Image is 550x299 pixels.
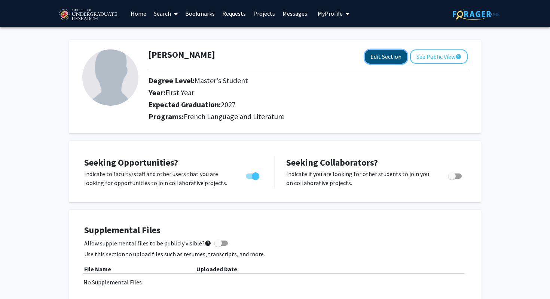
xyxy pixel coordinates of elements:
h4: Supplemental Files [84,225,466,236]
span: Allow supplemental files to be publicly visible? [84,239,211,248]
p: Indicate to faculty/staff and other users that you are looking for opportunities to join collabor... [84,169,232,187]
span: Seeking Opportunities? [84,157,178,168]
b: Uploaded Date [196,265,237,273]
button: See Public View [410,49,468,64]
img: Profile Picture [82,49,138,106]
span: First Year [165,88,194,97]
h2: Year: [149,88,403,97]
iframe: Chat [6,265,32,293]
a: Projects [250,0,279,27]
a: Home [127,0,150,27]
b: File Name [84,265,111,273]
a: Messages [279,0,311,27]
mat-icon: help [205,239,211,248]
img: ForagerOne Logo [453,8,499,20]
h2: Degree Level: [149,76,403,85]
a: Search [150,0,181,27]
h2: Programs: [149,112,468,121]
span: Master's Student [195,76,248,85]
span: Seeking Collaborators? [286,157,378,168]
span: My Profile [318,10,343,17]
div: Toggle [445,169,466,181]
h1: [PERSON_NAME] [149,49,215,60]
img: University of Maryland Logo [56,6,119,24]
a: Requests [219,0,250,27]
a: Bookmarks [181,0,219,27]
span: 2027 [221,100,236,109]
mat-icon: help [455,52,461,61]
button: Edit Section [365,50,407,64]
span: French Language and Literature [184,112,284,121]
p: Indicate if you are looking for other students to join you on collaborative projects. [286,169,434,187]
div: No Supplemental Files [83,278,467,287]
p: Use this section to upload files such as resumes, transcripts, and more. [84,250,466,259]
div: Toggle [243,169,263,181]
h2: Expected Graduation: [149,100,403,109]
